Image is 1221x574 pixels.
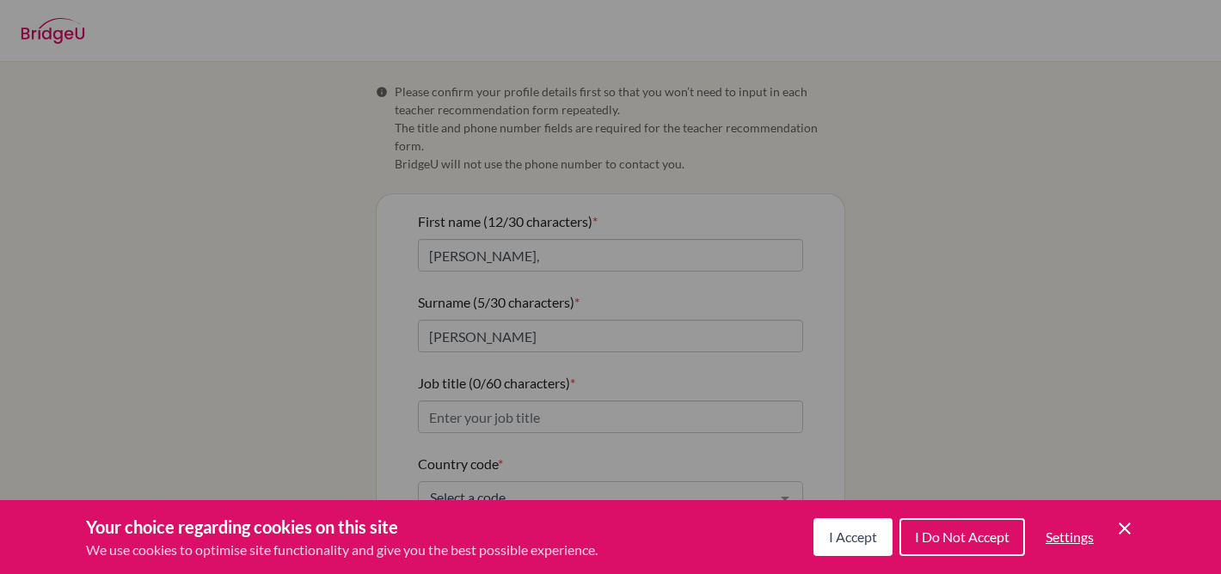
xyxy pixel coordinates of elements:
button: Save and close [1114,518,1135,539]
p: We use cookies to optimise site functionality and give you the best possible experience. [86,540,598,560]
button: Settings [1032,520,1107,554]
h3: Your choice regarding cookies on this site [86,514,598,540]
span: I Accept [829,528,877,545]
button: I Do Not Accept [899,518,1025,556]
span: Settings [1046,528,1094,545]
button: I Accept [813,518,893,556]
span: I Do Not Accept [915,528,1009,545]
